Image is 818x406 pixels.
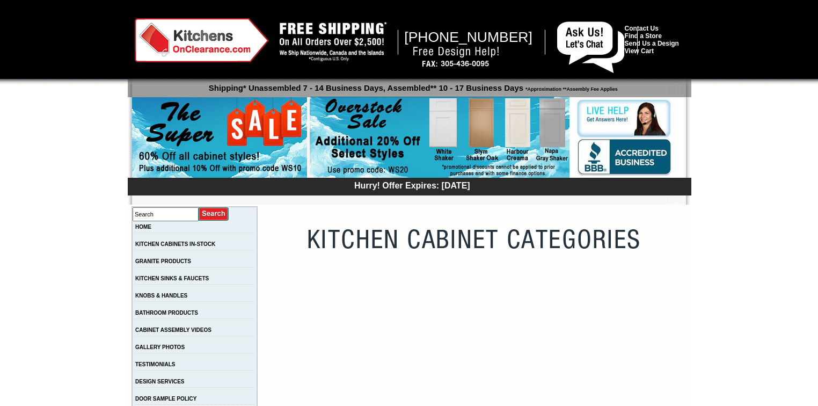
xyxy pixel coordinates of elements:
a: TESTIMONIALS [135,361,175,367]
a: HOME [135,224,151,230]
p: Shipping* Unassembled 7 - 14 Business Days, Assembled** 10 - 17 Business Days [133,78,691,92]
a: Send Us a Design [625,40,679,47]
img: Kitchens on Clearance Logo [135,18,269,62]
a: DESIGN SERVICES [135,379,185,385]
a: Contact Us [625,25,659,32]
input: Submit [199,207,229,221]
div: Hurry! Offer Expires: [DATE] [133,179,691,191]
a: CABINET ASSEMBLY VIDEOS [135,327,211,333]
a: Find a Store [625,32,662,40]
a: KITCHEN CABINETS IN-STOCK [135,241,215,247]
span: *Approximation **Assembly Fee Applies [523,84,618,92]
a: GRANITE PRODUCTS [135,258,191,264]
span: [PHONE_NUMBER] [404,29,532,45]
a: KITCHEN SINKS & FAUCETS [135,275,209,281]
a: BATHROOM PRODUCTS [135,310,198,316]
a: KNOBS & HANDLES [135,293,187,299]
a: View Cart [625,47,654,55]
a: GALLERY PHOTOS [135,344,185,350]
a: DOOR SAMPLE POLICY [135,396,196,402]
